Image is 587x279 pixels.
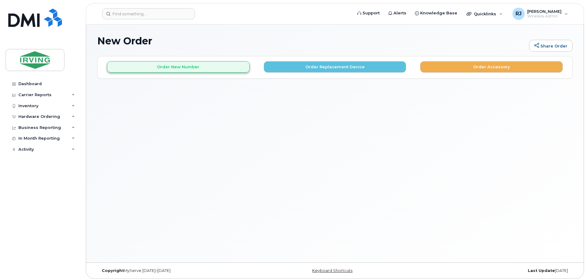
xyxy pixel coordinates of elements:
[414,268,573,273] div: [DATE]
[529,40,573,52] a: Share Order
[102,268,124,273] strong: Copyright
[97,36,526,46] h1: New Order
[420,61,563,73] button: Order Accessory
[97,268,256,273] div: MyServe [DATE]–[DATE]
[312,268,352,273] a: Keyboard Shortcuts
[107,61,250,73] button: Order New Number
[264,61,406,73] button: Order Replacement Device
[528,268,555,273] strong: Last Update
